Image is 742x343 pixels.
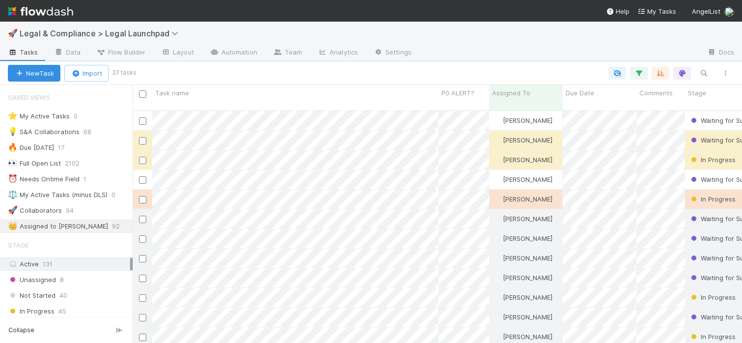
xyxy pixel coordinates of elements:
img: avatar_b5be9b1b-4537-4870-b8e7-50cc2287641b.png [494,333,501,341]
img: avatar_b5be9b1b-4537-4870-b8e7-50cc2287641b.png [494,116,501,124]
span: Assigned To [492,88,530,98]
a: Flow Builder [88,45,153,61]
div: [PERSON_NAME] [493,174,552,184]
div: Due [DATE] [8,142,54,154]
span: Comments [639,88,673,98]
span: 🔥 [8,143,18,151]
span: 40 [59,289,67,302]
span: [PERSON_NAME] [503,175,552,183]
img: avatar_b5be9b1b-4537-4870-b8e7-50cc2287641b.png [494,156,501,164]
span: In Progress [689,293,736,301]
div: My Active Tasks [8,110,70,122]
input: Toggle Row Selected [139,216,146,223]
div: [PERSON_NAME] [493,332,552,342]
div: In Progress [689,155,736,165]
span: Flow Builder [96,47,145,57]
input: Toggle Row Selected [139,255,146,262]
img: avatar_b5be9b1b-4537-4870-b8e7-50cc2287641b.png [494,195,501,203]
span: Stage [8,235,29,255]
div: Full Open List [8,157,61,170]
span: 👑 [8,222,18,230]
span: Collapse [8,326,34,335]
img: logo-inverted-e16ddd16eac7371096b0.svg [8,3,73,20]
span: In Progress [8,305,55,317]
span: [PERSON_NAME] [503,293,552,301]
span: 68 [83,126,101,138]
span: Not Started [8,289,55,302]
input: Toggle Row Selected [139,176,146,184]
span: [PERSON_NAME] [503,333,552,341]
span: 2102 [65,157,89,170]
a: Analytics [310,45,366,61]
span: ⚖️ [8,190,18,199]
span: My Tasks [637,7,676,15]
input: Toggle Row Selected [139,157,146,164]
span: 0 [74,110,87,122]
div: [PERSON_NAME] [493,312,552,322]
img: avatar_b5be9b1b-4537-4870-b8e7-50cc2287641b.png [494,274,501,282]
div: Needs Ontime Field [8,173,80,185]
span: [PERSON_NAME] [503,215,552,223]
span: [PERSON_NAME] [503,254,552,262]
button: NewTask [8,65,60,82]
img: avatar_ba22fd42-677f-4b89-aaa3-073be741e398.png [724,7,734,17]
span: ⏰ [8,174,18,183]
span: [PERSON_NAME] [503,234,552,242]
a: Data [46,45,88,61]
div: Assigned to [PERSON_NAME] [8,220,108,232]
div: [PERSON_NAME] [493,273,552,283]
span: 45 [58,305,66,317]
span: Legal & Compliance > Legal Launchpad [20,29,183,38]
span: Tasks [8,47,38,57]
a: Layout [153,45,202,61]
div: [PERSON_NAME] [493,135,552,145]
div: [PERSON_NAME] [493,233,552,243]
span: 🚀 [8,206,18,214]
span: Stage [688,88,706,98]
div: Active [8,258,130,270]
input: Toggle All Rows Selected [139,90,146,98]
span: 92 [112,220,130,232]
a: Team [265,45,310,61]
div: S&A Collaborations [8,126,80,138]
span: P0 ALERT? [441,88,474,98]
div: In Progress [689,332,736,342]
div: My Active Tasks (minus DLS) [8,189,108,201]
span: In Progress [689,195,736,203]
a: My Tasks [637,6,676,16]
span: 94 [66,204,83,217]
span: ⭐ [8,112,18,120]
input: Toggle Row Selected [139,334,146,341]
span: 💡 [8,127,18,136]
input: Toggle Row Selected [139,275,146,282]
div: In Progress [689,194,736,204]
input: Toggle Row Selected [139,314,146,321]
span: Saved Views [8,87,50,107]
div: [PERSON_NAME] [493,253,552,263]
span: [PERSON_NAME] [503,136,552,144]
img: avatar_b5be9b1b-4537-4870-b8e7-50cc2287641b.png [494,293,501,301]
span: 🚀 [8,29,18,37]
span: 8 [60,274,64,286]
input: Toggle Row Selected [139,294,146,302]
div: [PERSON_NAME] [493,214,552,224]
span: In Progress [689,333,736,341]
a: Settings [366,45,419,61]
input: Toggle Row Selected [139,137,146,144]
span: [PERSON_NAME] [503,274,552,282]
img: avatar_b5be9b1b-4537-4870-b8e7-50cc2287641b.png [494,234,501,242]
span: [PERSON_NAME] [503,156,552,164]
span: 👀 [8,159,18,167]
span: 17 [58,142,74,154]
img: avatar_b5be9b1b-4537-4870-b8e7-50cc2287641b.png [494,313,501,321]
img: avatar_b5be9b1b-4537-4870-b8e7-50cc2287641b.png [494,136,501,144]
button: Import [64,65,109,82]
span: AngelList [692,7,720,15]
span: [PERSON_NAME] [503,116,552,124]
img: avatar_b5be9b1b-4537-4870-b8e7-50cc2287641b.png [494,215,501,223]
img: avatar_b5be9b1b-4537-4870-b8e7-50cc2287641b.png [494,254,501,262]
small: 27 tasks [112,68,137,77]
span: In Progress [689,156,736,164]
span: [PERSON_NAME] [503,195,552,203]
span: [PERSON_NAME] [503,313,552,321]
